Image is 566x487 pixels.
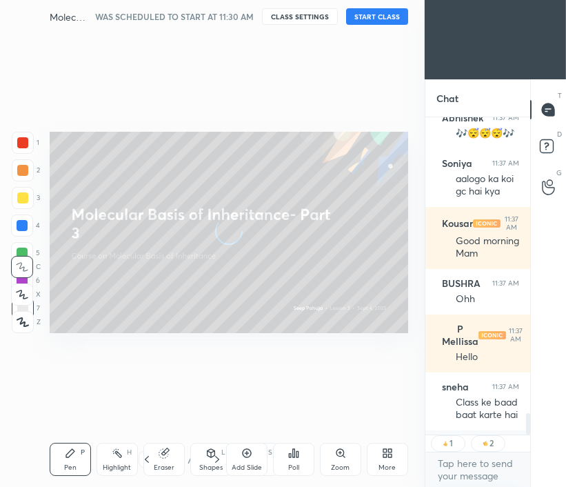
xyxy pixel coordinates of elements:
[473,219,501,228] img: iconic-light.a09c19a4.png
[346,8,408,25] button: START CLASS
[503,215,519,232] div: 11:37 AM
[456,350,519,364] div: Hello
[492,159,519,168] div: 11:37 AM
[482,440,489,447] img: clapping_hands.png
[556,168,562,178] p: G
[232,464,262,471] div: Add Slide
[456,235,519,261] div: Good morning Mam
[221,449,225,456] div: L
[442,277,481,290] h6: BUSHRA
[95,10,254,23] h5: WAS SCHEDULED TO START AT 11:30 AM
[449,438,454,449] div: 1
[154,464,174,471] div: Eraser
[50,10,90,23] h4: Molecular Basis of Inheritance- Part 3
[456,127,519,141] div: 🎶😴😴😴🎶
[442,217,473,230] h6: Kousar
[456,292,519,306] div: Ohh
[127,449,132,456] div: H
[442,112,483,124] h6: Abhishek
[558,90,562,101] p: T
[11,242,40,264] div: 5
[64,464,77,471] div: Pen
[492,279,519,288] div: 11:37 AM
[12,311,41,333] div: Z
[262,8,338,25] button: CLASS SETTINGS
[188,455,192,464] div: /
[12,132,39,154] div: 1
[489,438,494,449] div: 2
[492,114,519,122] div: 11:37 AM
[442,323,478,348] h6: P Mellissa
[12,159,40,181] div: 2
[11,256,41,278] div: C
[288,464,299,471] div: Poll
[199,464,223,471] div: Shapes
[509,327,523,344] div: 11:37 AM
[442,157,472,170] h6: Soniya
[425,80,469,117] p: Chat
[11,284,41,306] div: X
[456,172,519,199] div: aalogo ka koi gc hai kya
[103,464,131,471] div: Highlight
[378,464,396,471] div: More
[81,449,85,456] div: P
[425,117,530,430] div: grid
[442,440,449,447] img: thumbs_up.png
[492,383,519,391] div: 11:37 AM
[557,129,562,139] p: D
[11,215,40,237] div: 4
[478,331,506,339] img: iconic-light.a09c19a4.png
[12,187,40,209] div: 3
[442,381,469,393] h6: sneha
[456,396,519,422] div: Class ke baad baat karte hai
[331,464,350,471] div: Zoom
